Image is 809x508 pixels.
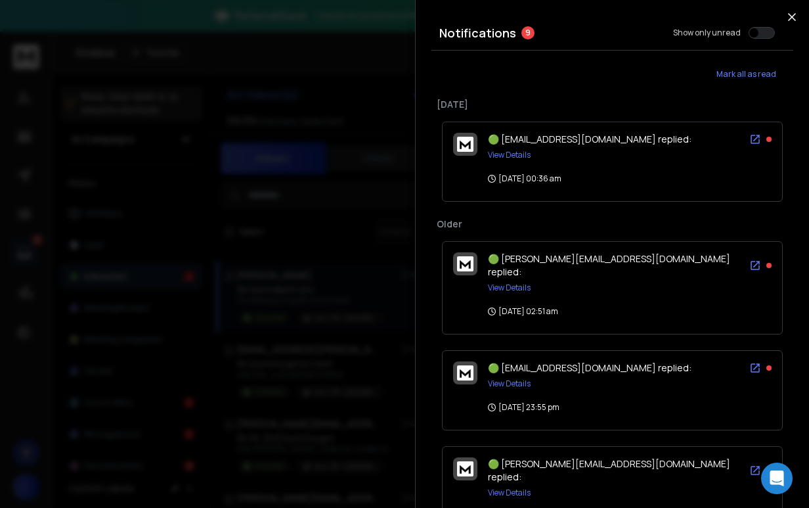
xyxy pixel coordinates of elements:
[488,457,730,483] span: 🟢 [PERSON_NAME][EMAIL_ADDRESS][DOMAIN_NAME] replied:
[488,173,561,184] p: [DATE] 00:36 am
[488,306,558,317] p: [DATE] 02:51 am
[488,379,531,389] button: View Details
[439,24,516,42] h3: Notifications
[437,98,788,111] p: [DATE]
[457,365,473,381] img: logo
[457,137,473,152] img: logo
[488,402,559,413] p: [DATE] 23:55 pm
[716,69,776,80] span: Mark all as read
[457,461,473,476] img: logo
[673,28,741,38] label: Show only unread
[488,252,730,278] span: 🟢 [PERSON_NAME][EMAIL_ADDRESS][DOMAIN_NAME] replied:
[488,133,691,145] span: 🟢 [EMAIL_ADDRESS][DOMAIN_NAME] replied:
[437,218,788,231] p: Older
[521,26,535,39] span: 9
[699,61,793,87] button: Mark all as read
[488,150,531,160] button: View Details
[457,256,473,271] img: logo
[488,488,531,498] button: View Details
[761,463,793,494] div: Open Intercom Messenger
[488,283,531,293] button: View Details
[488,361,691,374] span: 🟢 [EMAIL_ADDRESS][DOMAIN_NAME] replied:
